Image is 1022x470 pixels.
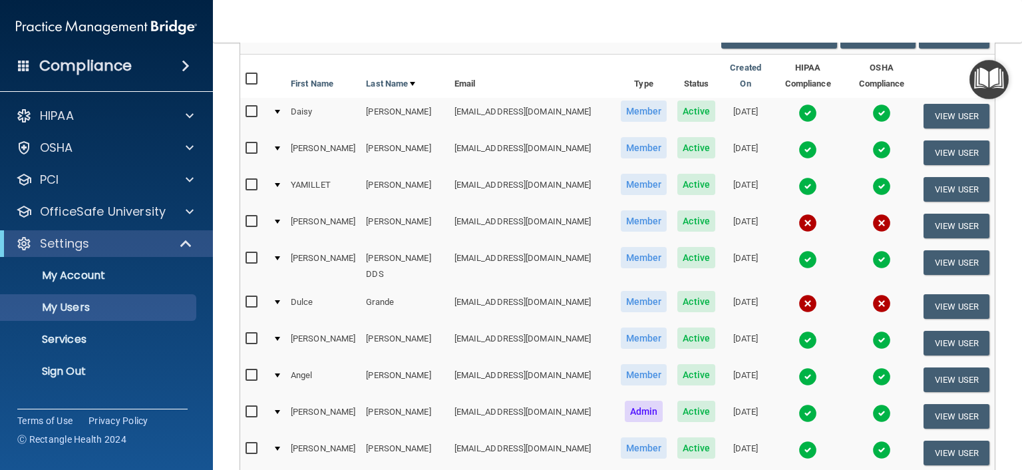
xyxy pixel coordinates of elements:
[291,76,333,92] a: First Name
[924,214,989,238] button: View User
[677,401,715,422] span: Active
[621,247,667,268] span: Member
[721,171,770,208] td: [DATE]
[924,441,989,465] button: View User
[798,104,817,122] img: tick.e7d51cea.svg
[770,55,845,98] th: HIPAA Compliance
[449,398,615,435] td: [EMAIL_ADDRESS][DOMAIN_NAME]
[924,140,989,165] button: View User
[798,250,817,269] img: tick.e7d51cea.svg
[721,325,770,361] td: [DATE]
[924,367,989,392] button: View User
[449,361,615,398] td: [EMAIL_ADDRESS][DOMAIN_NAME]
[16,140,194,156] a: OSHA
[621,137,667,158] span: Member
[798,214,817,232] img: cross.ca9f0e7f.svg
[285,325,361,361] td: [PERSON_NAME]
[845,55,918,98] th: OSHA Compliance
[285,208,361,244] td: [PERSON_NAME]
[924,294,989,319] button: View User
[16,14,197,41] img: PMB logo
[285,244,361,288] td: [PERSON_NAME]
[285,171,361,208] td: YAMILLET
[872,250,891,269] img: tick.e7d51cea.svg
[872,331,891,350] img: tick.e7d51cea.svg
[721,398,770,435] td: [DATE]
[9,365,190,378] p: Sign Out
[16,108,194,124] a: HIPAA
[621,291,667,312] span: Member
[677,291,715,312] span: Active
[872,140,891,159] img: tick.e7d51cea.svg
[621,210,667,232] span: Member
[969,60,1009,99] button: Open Resource Center
[721,244,770,288] td: [DATE]
[621,437,667,459] span: Member
[798,331,817,350] img: tick.e7d51cea.svg
[677,101,715,122] span: Active
[361,98,448,134] td: [PERSON_NAME]
[677,174,715,195] span: Active
[798,294,817,313] img: cross.ca9f0e7f.svg
[17,414,73,427] a: Terms of Use
[40,204,166,220] p: OfficeSafe University
[625,401,663,422] span: Admin
[285,398,361,435] td: [PERSON_NAME]
[285,134,361,171] td: [PERSON_NAME]
[361,171,448,208] td: [PERSON_NAME]
[726,60,765,92] a: Created On
[16,204,194,220] a: OfficeSafe University
[449,98,615,134] td: [EMAIL_ADDRESS][DOMAIN_NAME]
[792,399,1006,451] iframe: Drift Widget Chat Controller
[17,433,126,446] span: Ⓒ Rectangle Health 2024
[621,101,667,122] span: Member
[9,333,190,346] p: Services
[285,288,361,325] td: Dulce
[677,137,715,158] span: Active
[924,331,989,355] button: View User
[621,328,667,349] span: Member
[361,288,448,325] td: Grande
[798,140,817,159] img: tick.e7d51cea.svg
[16,172,194,188] a: PCI
[872,104,891,122] img: tick.e7d51cea.svg
[798,177,817,196] img: tick.e7d51cea.svg
[449,288,615,325] td: [EMAIL_ADDRESS][DOMAIN_NAME]
[40,140,73,156] p: OSHA
[677,210,715,232] span: Active
[449,325,615,361] td: [EMAIL_ADDRESS][DOMAIN_NAME]
[798,367,817,386] img: tick.e7d51cea.svg
[285,361,361,398] td: Angel
[721,134,770,171] td: [DATE]
[924,177,989,202] button: View User
[721,361,770,398] td: [DATE]
[40,172,59,188] p: PCI
[361,325,448,361] td: [PERSON_NAME]
[285,98,361,134] td: Daisy
[449,55,615,98] th: Email
[872,214,891,232] img: cross.ca9f0e7f.svg
[872,367,891,386] img: tick.e7d51cea.svg
[39,57,132,75] h4: Compliance
[449,244,615,288] td: [EMAIL_ADDRESS][DOMAIN_NAME]
[621,364,667,385] span: Member
[16,236,193,252] a: Settings
[361,361,448,398] td: [PERSON_NAME]
[721,288,770,325] td: [DATE]
[677,364,715,385] span: Active
[361,398,448,435] td: [PERSON_NAME]
[361,208,448,244] td: [PERSON_NAME]
[677,247,715,268] span: Active
[40,236,89,252] p: Settings
[672,55,721,98] th: Status
[924,250,989,275] button: View User
[721,98,770,134] td: [DATE]
[872,294,891,313] img: cross.ca9f0e7f.svg
[361,244,448,288] td: [PERSON_NAME] DDS
[449,208,615,244] td: [EMAIL_ADDRESS][DOMAIN_NAME]
[677,437,715,459] span: Active
[366,76,415,92] a: Last Name
[621,174,667,195] span: Member
[9,301,190,314] p: My Users
[449,134,615,171] td: [EMAIL_ADDRESS][DOMAIN_NAME]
